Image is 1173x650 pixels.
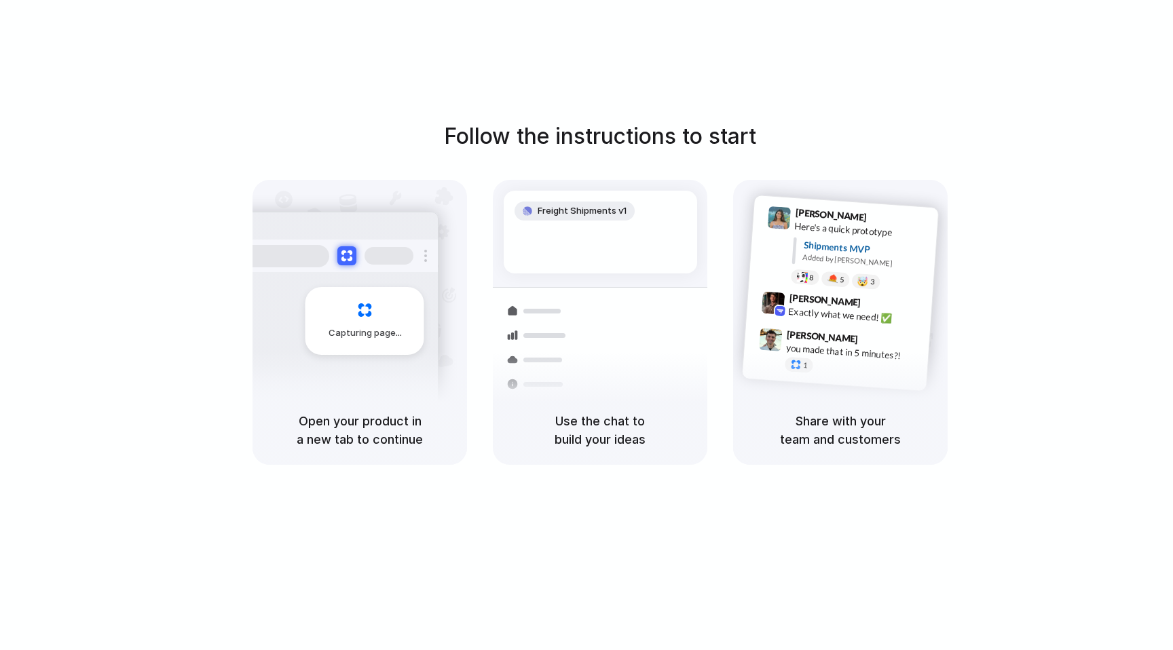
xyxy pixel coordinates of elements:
span: [PERSON_NAME] [789,290,861,310]
div: Added by [PERSON_NAME] [802,252,927,271]
div: you made that in 5 minutes?! [785,341,921,364]
span: 8 [809,274,814,282]
h5: Open your product in a new tab to continue [269,412,451,448]
div: Exactly what we need! ✅ [788,304,924,327]
div: Shipments MVP [803,238,929,261]
span: [PERSON_NAME] [787,327,859,347]
div: Here's a quick prototype [794,219,930,242]
h1: Follow the instructions to start [444,120,756,153]
span: Freight Shipments v1 [538,204,627,218]
span: [PERSON_NAME] [795,205,867,225]
span: 5 [840,276,844,284]
span: 1 [803,362,808,369]
span: 9:42 AM [865,297,893,313]
span: 9:47 AM [862,333,890,349]
h5: Share with your team and customers [749,412,931,448]
div: 🤯 [857,276,869,286]
span: 3 [870,278,875,286]
span: 9:41 AM [871,212,899,228]
h5: Use the chat to build your ideas [509,412,691,448]
span: Capturing page [329,326,404,340]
